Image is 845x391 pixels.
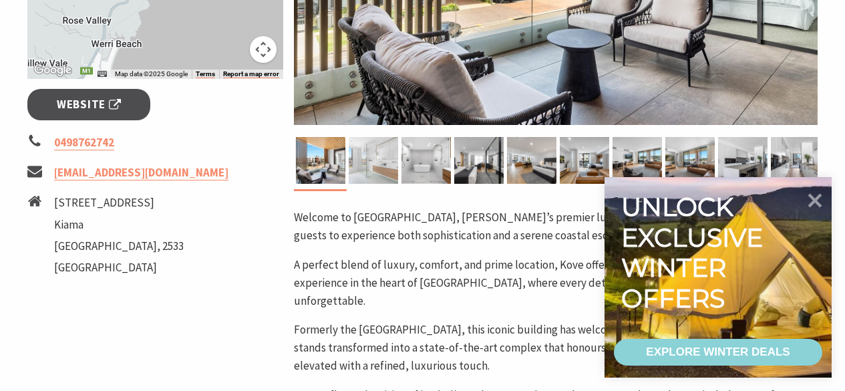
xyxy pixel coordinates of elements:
[223,70,279,78] a: Report a map error
[31,61,75,79] img: Google
[98,70,107,79] button: Keyboard shortcuts
[646,339,790,366] div: EXPLORE WINTER DEALS
[621,192,769,313] div: Unlock exclusive winter offers
[27,89,151,120] a: Website
[57,96,121,114] span: Website
[196,70,215,78] a: Terms
[294,209,818,245] p: Welcome to [GEOGRAPHIC_DATA], [PERSON_NAME]’s premier luxury boutique accommodation, inviting gue...
[54,165,228,180] a: [EMAIL_ADDRESS][DOMAIN_NAME]
[54,259,184,277] li: [GEOGRAPHIC_DATA]
[54,135,114,150] a: 0498762742
[54,216,184,234] li: Kiama
[54,237,184,255] li: [GEOGRAPHIC_DATA], 2533
[54,194,184,212] li: [STREET_ADDRESS]
[294,321,818,376] p: Formerly the [GEOGRAPHIC_DATA], this iconic building has welcomed travelers since [DATE]. [DATE],...
[31,61,75,79] a: Open this area in Google Maps (opens a new window)
[614,339,822,366] a: EXPLORE WINTER DEALS
[294,256,818,311] p: A perfect blend of luxury, comfort, and prime location, Kove offers more than just a place to sta...
[250,36,277,63] button: Map camera controls
[115,70,188,78] span: Map data ©2025 Google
